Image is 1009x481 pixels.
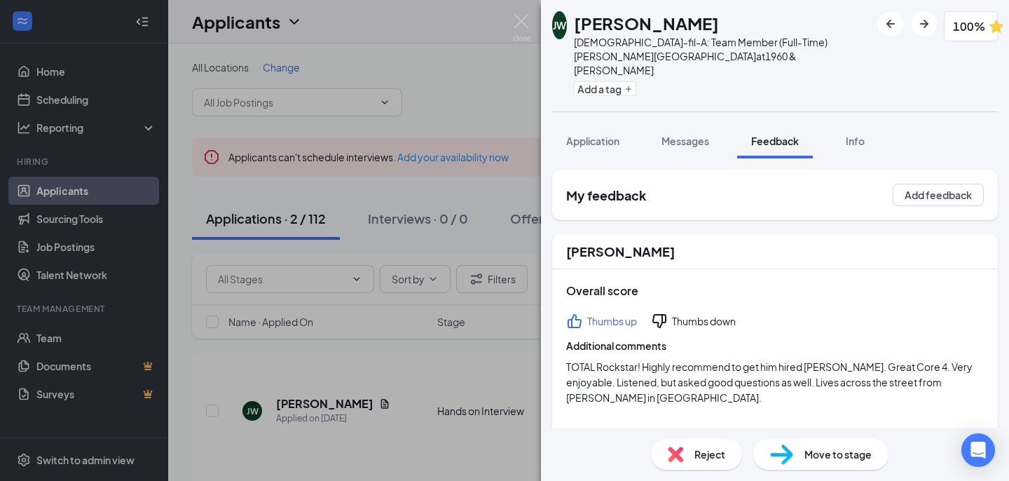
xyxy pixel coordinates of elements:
[651,313,668,330] svg: ThumbsDown
[882,15,899,32] svg: ArrowLeftNew
[574,81,636,96] button: PlusAdd a tag
[912,11,937,36] button: ArrowRight
[846,135,865,147] span: Info
[553,18,566,32] div: JW
[574,35,871,77] div: [DEMOGRAPHIC_DATA]-fil-A: Team Member (Full-Time) [PERSON_NAME][GEOGRAPHIC_DATA] at 1960 & [PERSO...
[566,338,984,353] span: Additional comments
[566,359,984,405] span: TOTAL Rockstar! Highly recommend to get him hired [PERSON_NAME]. Great Core 4. Very enjoyable. Li...
[961,433,995,467] div: Open Intercom Messenger
[566,243,675,260] h2: [PERSON_NAME]
[694,447,725,462] span: Reject
[953,18,985,35] span: 100%
[574,11,719,35] h1: [PERSON_NAME]
[751,135,799,147] span: Feedback
[566,283,984,299] h3: Overall score
[804,447,872,462] span: Move to stage
[566,187,646,204] h2: My feedback
[566,135,619,147] span: Application
[661,135,709,147] span: Messages
[624,85,633,93] svg: Plus
[566,313,583,330] svg: ThumbsUp
[587,314,637,328] div: Thumbs up
[878,11,903,36] button: ArrowLeftNew
[672,314,736,328] div: Thumbs down
[916,15,933,32] svg: ArrowRight
[893,184,984,206] button: Add feedback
